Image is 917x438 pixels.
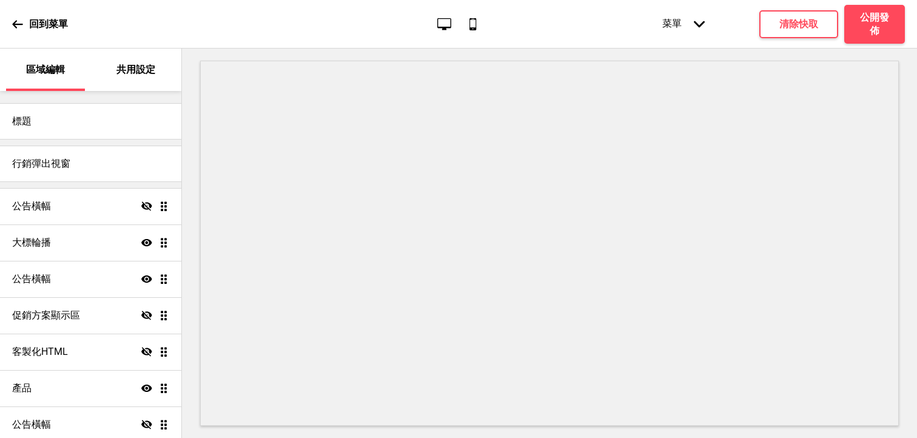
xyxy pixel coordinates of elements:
[12,115,32,128] h4: 標題
[12,157,70,170] h4: 行銷彈出視窗
[12,272,51,286] h4: 公告橫幅
[116,63,155,76] p: 共用設定
[12,309,80,322] h4: 促銷方案顯示區
[12,345,68,359] h4: 客製化HTML
[12,8,68,41] a: 回到菜單
[779,18,818,31] h4: 清除快取
[650,5,717,42] div: 菜單
[12,236,51,249] h4: 大標輪播
[26,63,65,76] p: 區域編輯
[12,200,51,213] h4: 公告橫幅
[12,382,32,395] h4: 產品
[856,11,893,38] h4: 公開發佈
[844,5,905,44] button: 公開發佈
[759,10,838,38] button: 清除快取
[29,18,68,31] p: 回到菜單
[12,418,51,431] h4: 公告橫幅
